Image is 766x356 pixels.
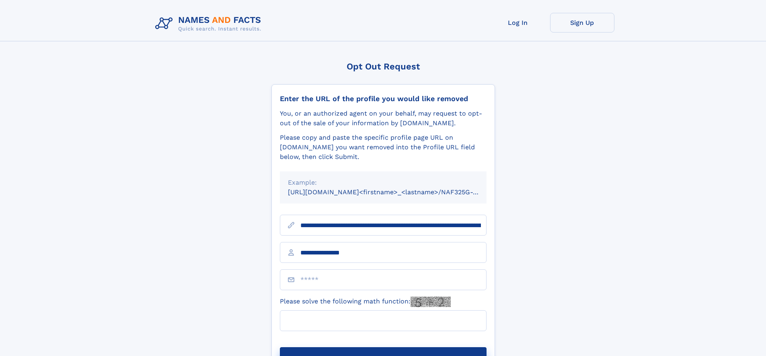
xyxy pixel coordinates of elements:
div: Opt Out Request [271,61,495,71]
div: You, or an authorized agent on your behalf, may request to opt-out of the sale of your informatio... [280,109,487,128]
label: Please solve the following math function: [280,297,451,307]
div: Enter the URL of the profile you would like removed [280,94,487,103]
div: Please copy and paste the specific profile page URL on [DOMAIN_NAME] you want removed into the Pr... [280,133,487,162]
div: Example: [288,178,478,187]
small: [URL][DOMAIN_NAME]<firstname>_<lastname>/NAF325G-xxxxxxxx [288,188,502,196]
a: Sign Up [550,13,614,33]
a: Log In [486,13,550,33]
img: Logo Names and Facts [152,13,268,35]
